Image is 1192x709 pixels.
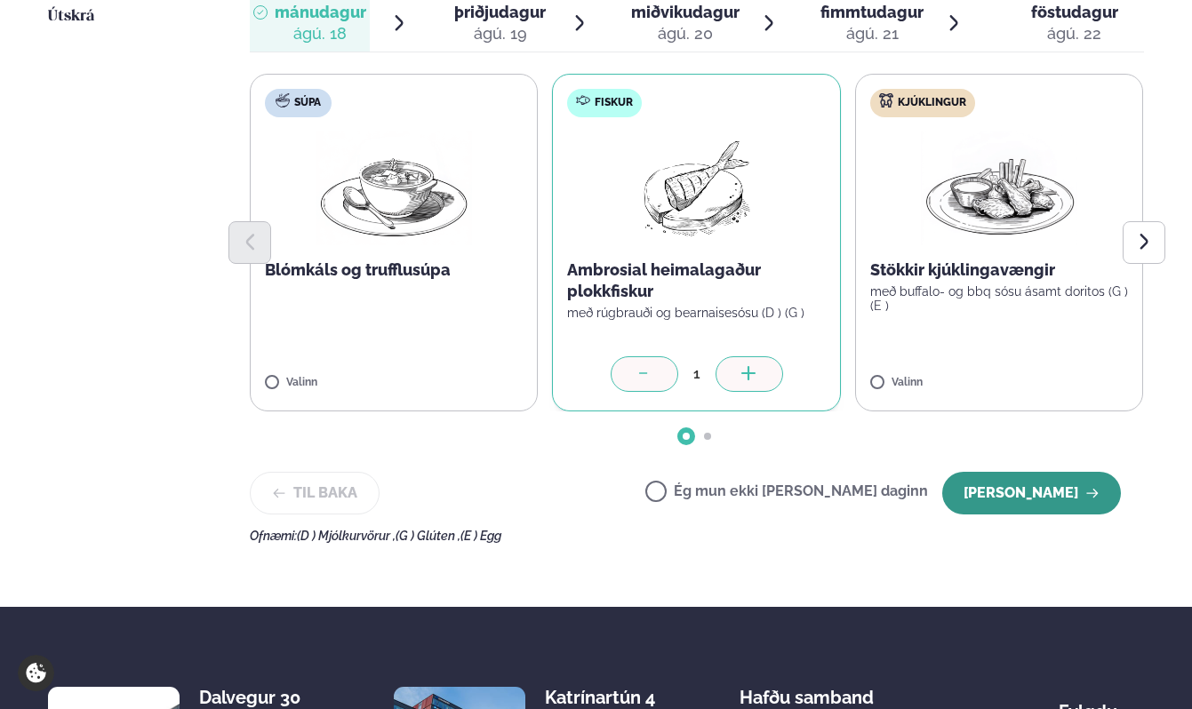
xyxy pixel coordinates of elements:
[820,3,924,21] span: fimmtudagur
[265,259,523,281] p: Blómkáls og trufflusúpa
[48,9,94,24] span: Útskrá
[1031,3,1118,21] span: föstudagur
[870,284,1128,313] p: með buffalo- og bbq sósu ásamt doritos (G ) (E )
[396,529,460,543] span: (G ) Glúten ,
[199,687,340,708] div: Dalvegur 30
[250,529,1144,543] div: Ofnæmi:
[567,306,825,320] p: með rúgbrauði og bearnaisesósu (D ) (G )
[250,472,380,514] button: Til baka
[631,3,740,21] span: miðvikudagur
[460,529,501,543] span: (E ) Egg
[942,472,1121,514] button: [PERSON_NAME]
[276,93,290,108] img: soup.svg
[316,131,472,245] img: Soup.png
[18,655,54,691] a: Cookie settings
[740,673,874,708] span: Hafðu samband
[275,3,366,21] span: mánudagur
[294,96,321,110] span: Súpa
[545,687,686,708] div: Katrínartún 4
[898,96,966,110] span: Kjúklingur
[870,259,1128,281] p: Stökkir kjúklingavængir
[631,23,740,44] div: ágú. 20
[567,259,825,302] p: Ambrosial heimalagaður plokkfiskur
[640,131,754,245] img: fish.png
[595,96,633,110] span: Fiskur
[454,23,546,44] div: ágú. 19
[48,6,94,28] a: Útskrá
[1031,23,1118,44] div: ágú. 22
[678,363,716,384] div: 1
[576,93,590,108] img: fish.svg
[921,131,1077,245] img: Chicken-wings-legs.png
[1123,221,1165,264] button: Next slide
[704,433,711,440] span: Go to slide 2
[683,433,690,440] span: Go to slide 1
[275,23,366,44] div: ágú. 18
[879,93,893,108] img: chicken.svg
[297,529,396,543] span: (D ) Mjólkurvörur ,
[228,221,271,264] button: Previous slide
[820,23,924,44] div: ágú. 21
[454,3,546,21] span: þriðjudagur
